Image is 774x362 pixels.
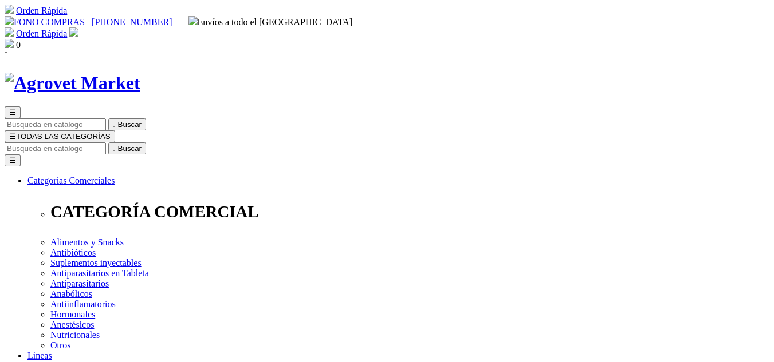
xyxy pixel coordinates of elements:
img: shopping-cart.svg [5,27,14,37]
a: Acceda a su cuenta de cliente [69,29,78,38]
span: ☰ [9,132,16,141]
a: Anabólicos [50,289,92,299]
img: phone.svg [5,16,14,25]
a: Hormonales [50,309,95,319]
a: Nutricionales [50,330,100,340]
span: Envíos a todo el [GEOGRAPHIC_DATA] [188,17,353,27]
button:  Buscar [108,118,146,130]
button: ☰TODAS LAS CATEGORÍAS [5,130,115,142]
input: Buscar [5,142,106,154]
span: 0 [16,40,21,50]
input: Buscar [5,118,106,130]
a: Orden Rápida [16,29,67,38]
button: ☰ [5,154,21,166]
a: FONO COMPRAS [5,17,85,27]
i:  [113,144,116,153]
button: ☰ [5,106,21,118]
a: Alimentos y Snacks [50,237,124,247]
span: Buscar [118,120,142,129]
p: CATEGORÍA COMERCIAL [50,202,769,221]
img: delivery-truck.svg [188,16,198,25]
a: Antibióticos [50,248,96,257]
i:  [113,120,116,129]
span: ☰ [9,108,16,117]
a: Líneas [27,351,52,360]
a: Anestésicos [50,320,94,329]
a: Antiparasitarios en Tableta [50,268,149,278]
a: Suplementos inyectables [50,258,142,268]
a: Antiinflamatorios [50,299,116,309]
img: shopping-cart.svg [5,5,14,14]
img: shopping-bag.svg [5,39,14,48]
img: Agrovet Market [5,73,140,94]
a: Orden Rápida [16,6,67,15]
a: [PHONE_NUMBER] [92,17,172,27]
a: Otros [50,340,71,350]
a: Antiparasitarios [50,279,109,288]
button:  Buscar [108,142,146,154]
img: user.svg [69,27,78,37]
a: Categorías Comerciales [27,176,115,185]
span: Buscar [118,144,142,153]
i:  [5,50,8,60]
